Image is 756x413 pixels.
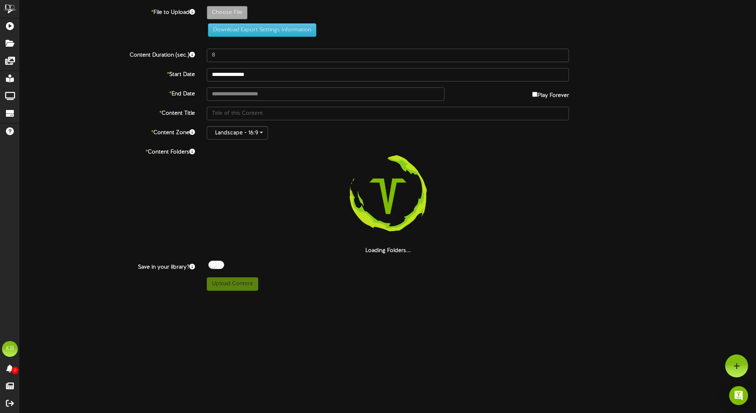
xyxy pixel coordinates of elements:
label: Save in your library? [14,261,201,271]
label: Start Date [14,68,201,79]
label: End Date [14,87,201,98]
div: Open Intercom Messenger [729,386,748,405]
button: Download Export Settings Information [208,23,316,37]
div: KB [2,341,18,357]
span: 0 [11,367,19,374]
label: Content Duration (sec.) [14,49,201,59]
button: Landscape - 16:9 [207,126,268,140]
input: Title of this Content [207,107,569,120]
label: Content Folders [14,146,201,156]
label: Play Forever [532,87,569,100]
strong: Loading Folders... [365,248,411,254]
input: Play Forever [532,92,537,97]
label: Content Title [14,107,201,117]
label: Content Zone [14,126,201,137]
img: loading-spinner-3.png [337,146,438,247]
button: Upload Content [207,277,258,291]
a: Download Export Settings Information [204,27,316,33]
label: File to Upload [14,6,201,17]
